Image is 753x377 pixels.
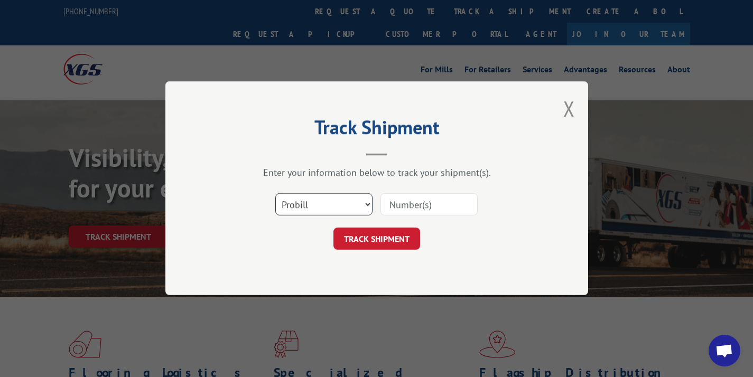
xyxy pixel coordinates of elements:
button: TRACK SHIPMENT [333,228,420,250]
div: Enter your information below to track your shipment(s). [218,167,535,179]
input: Number(s) [380,194,478,216]
h2: Track Shipment [218,120,535,140]
a: Open chat [709,335,740,366]
button: Close modal [563,95,575,122]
